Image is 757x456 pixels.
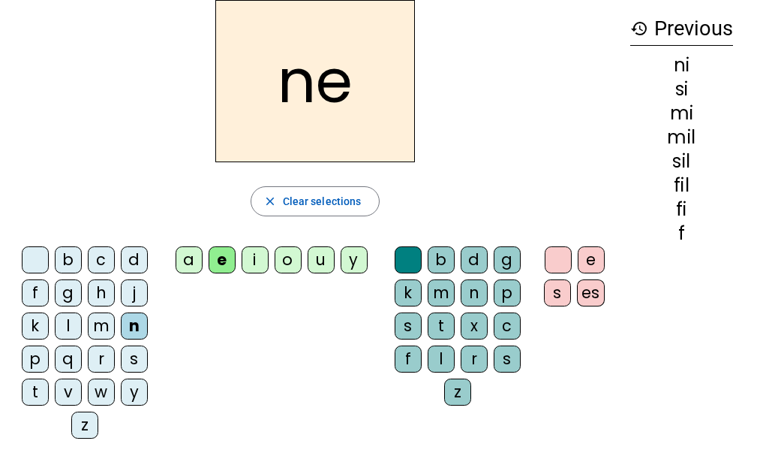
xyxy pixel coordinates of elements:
[444,379,471,406] div: z
[544,279,571,307] div: s
[630,12,733,46] h3: Previous
[88,313,115,340] div: m
[121,346,148,373] div: s
[88,246,115,273] div: c
[341,246,368,273] div: y
[630,80,733,98] div: si
[630,104,733,122] div: mi
[630,177,733,195] div: fil
[308,246,335,273] div: u
[22,313,49,340] div: k
[55,379,82,406] div: v
[461,246,488,273] div: d
[251,186,380,216] button: Clear selections
[630,56,733,74] div: ni
[209,246,236,273] div: e
[22,279,49,307] div: f
[494,279,521,307] div: p
[428,246,455,273] div: b
[22,379,49,406] div: t
[494,246,521,273] div: g
[55,279,82,307] div: g
[494,313,521,340] div: c
[428,279,455,307] div: m
[88,379,115,406] div: w
[395,313,422,340] div: s
[121,313,148,340] div: n
[242,246,269,273] div: i
[88,279,115,307] div: h
[461,346,488,373] div: r
[461,279,488,307] div: n
[275,246,302,273] div: o
[121,379,148,406] div: y
[578,246,605,273] div: e
[55,246,82,273] div: b
[428,313,455,340] div: t
[55,346,82,373] div: q
[22,346,49,373] div: p
[283,192,362,210] span: Clear selections
[630,128,733,146] div: mil
[630,20,648,38] mat-icon: history
[630,153,733,171] div: sil
[428,346,455,373] div: l
[176,246,203,273] div: a
[395,346,422,373] div: f
[263,195,277,208] mat-icon: close
[461,313,488,340] div: x
[577,279,605,307] div: es
[630,225,733,243] div: f
[630,201,733,219] div: fi
[88,346,115,373] div: r
[71,412,98,439] div: z
[395,279,422,307] div: k
[121,246,148,273] div: d
[121,279,148,307] div: j
[494,346,521,373] div: s
[55,313,82,340] div: l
